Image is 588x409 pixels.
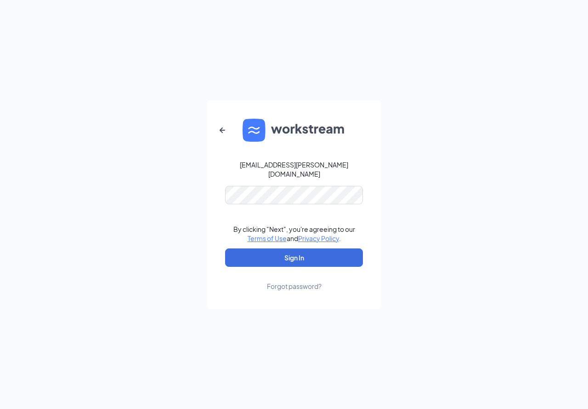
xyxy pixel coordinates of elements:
a: Forgot password? [267,267,322,291]
button: Sign In [225,248,363,267]
button: ArrowLeftNew [211,119,233,141]
div: [EMAIL_ADDRESS][PERSON_NAME][DOMAIN_NAME] [225,160,363,179]
svg: ArrowLeftNew [217,125,228,136]
div: Forgot password? [267,282,322,291]
div: By clicking "Next", you're agreeing to our and . [233,225,355,243]
img: WS logo and Workstream text [243,119,345,142]
a: Terms of Use [248,234,287,242]
a: Privacy Policy [298,234,339,242]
